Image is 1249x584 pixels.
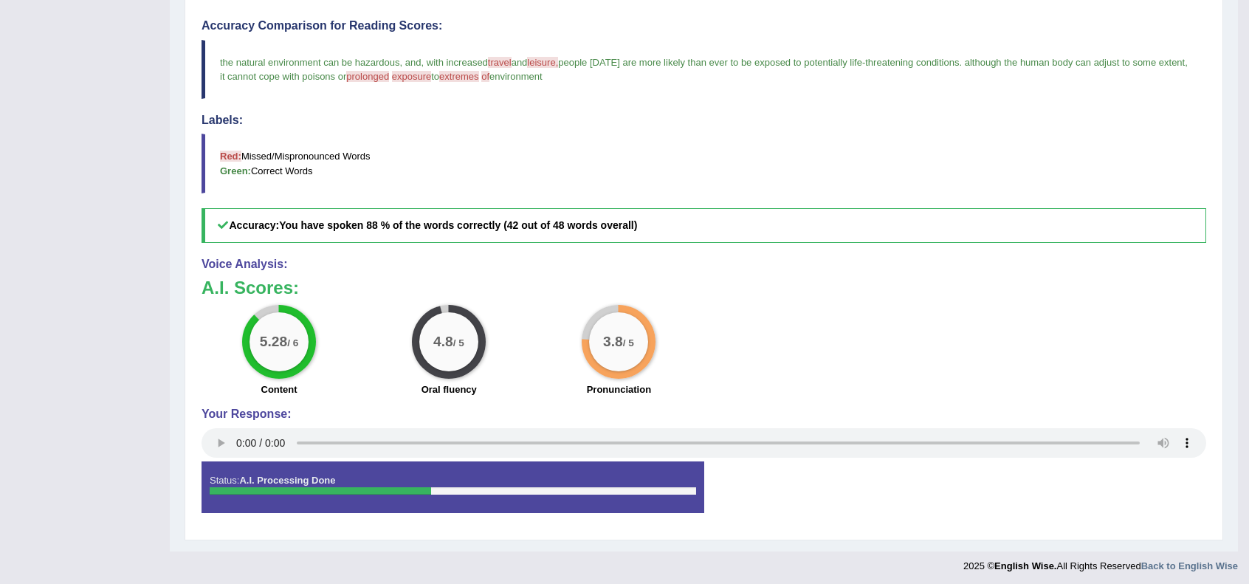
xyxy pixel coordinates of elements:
b: You have spoken 88 % of the words correctly (42 out of 48 words overall) [279,219,637,231]
span: . [959,57,962,68]
strong: English Wise. [994,560,1056,571]
h5: Accuracy: [202,208,1206,243]
h4: Voice Analysis: [202,258,1206,271]
span: exposure [392,71,431,82]
span: to [431,71,439,82]
small: / 5 [453,337,464,348]
span: people [DATE] are more likely than ever to be exposed to potentially life-threatening conditions [558,57,959,68]
label: Oral fluency [422,382,477,396]
blockquote: Missed/Mispronounced Words Correct Words [202,134,1206,193]
span: , [422,57,424,68]
strong: A.I. Processing Done [239,475,335,486]
span: extremes [439,71,478,82]
span: environment [489,71,543,82]
label: Content [261,382,297,396]
small: / 5 [623,337,634,348]
span: , [400,57,403,68]
small: / 6 [287,337,298,348]
big: 5.28 [260,334,287,350]
b: A.I. Scores: [202,278,299,298]
span: and [405,57,422,68]
div: 2025 © All Rights Reserved [963,552,1238,573]
big: 4.8 [433,334,453,350]
span: , [1185,57,1188,68]
span: although the human body can adjust to some extent [965,57,1185,68]
span: travel [488,57,512,68]
span: the natural environment can be hazardous [220,57,400,68]
h4: Labels: [202,114,1206,127]
label: Pronunciation [587,382,651,396]
h4: Accuracy Comparison for Reading Scores: [202,19,1206,32]
span: of [481,71,489,82]
span: leisure, [527,57,558,68]
div: Status: [202,461,704,513]
span: and [512,57,528,68]
span: prolonged [346,71,389,82]
span: with increased [427,57,488,68]
big: 3.8 [603,334,623,350]
b: Green: [220,165,251,176]
span: it cannot cope with poisons or [220,71,346,82]
b: Red: [220,151,241,162]
h4: Your Response: [202,408,1206,421]
a: Back to English Wise [1141,560,1238,571]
